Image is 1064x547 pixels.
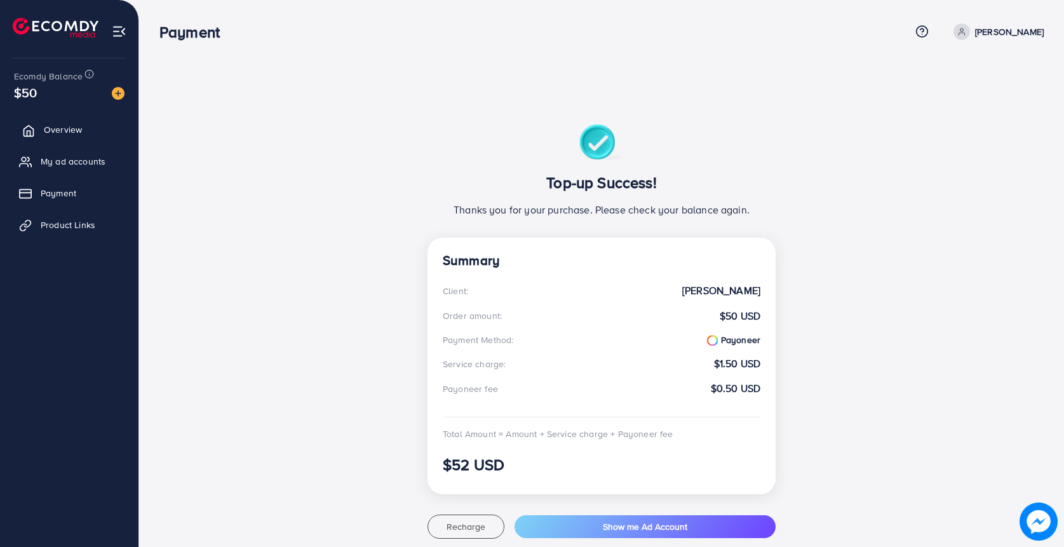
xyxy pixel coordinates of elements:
[707,334,760,346] strong: Payoneer
[10,180,129,206] a: Payment
[443,358,506,370] div: Service charge:
[443,285,468,297] div: Client:
[443,253,760,269] h4: Summary
[41,219,95,231] span: Product Links
[44,123,82,136] span: Overview
[10,117,129,142] a: Overview
[1020,503,1058,541] img: image
[159,23,230,41] h3: Payment
[41,187,76,199] span: Payment
[447,520,485,533] span: Recharge
[14,83,37,102] span: $50
[14,70,83,83] span: Ecomdy Balance
[13,18,98,37] img: logo
[714,356,760,371] strong: $1.50 USD
[443,428,760,440] div: Total Amount = Amount + Service charge + Payoneer fee
[10,149,129,174] a: My ad accounts
[443,382,498,395] div: Payoneer fee
[579,125,624,163] img: success
[41,155,105,168] span: My ad accounts
[428,515,504,539] button: Recharge
[443,456,760,474] h3: $52 USD
[443,173,760,192] h3: Top-up Success!
[711,381,760,396] strong: $0.50 USD
[112,87,125,100] img: image
[443,334,513,346] div: Payment Method:
[975,24,1044,39] p: [PERSON_NAME]
[707,335,717,346] img: payoneer
[682,283,760,298] strong: [PERSON_NAME]
[443,309,502,322] div: Order amount:
[112,24,126,39] img: menu
[603,520,687,533] span: Show me Ad Account
[948,24,1044,40] a: [PERSON_NAME]
[515,515,776,538] button: Show me Ad Account
[10,212,129,238] a: Product Links
[720,309,760,323] strong: $50 USD
[443,202,760,217] p: Thanks you for your purchase. Please check your balance again.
